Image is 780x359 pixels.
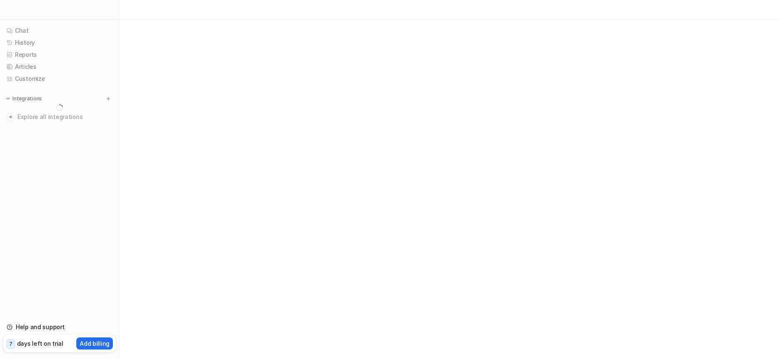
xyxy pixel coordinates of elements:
[17,339,63,348] p: days left on trial
[7,113,15,121] img: explore all integrations
[80,339,110,348] p: Add billing
[3,37,116,49] a: History
[5,96,11,102] img: expand menu
[3,111,116,123] a: Explore all integrations
[17,110,112,124] span: Explore all integrations
[9,340,12,348] p: 7
[3,321,116,333] a: Help and support
[3,95,44,103] button: Integrations
[3,61,116,73] a: Articles
[3,49,116,61] a: Reports
[3,25,116,36] a: Chat
[3,73,116,85] a: Customize
[12,95,42,102] p: Integrations
[105,96,111,102] img: menu_add.svg
[76,337,113,349] button: Add billing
